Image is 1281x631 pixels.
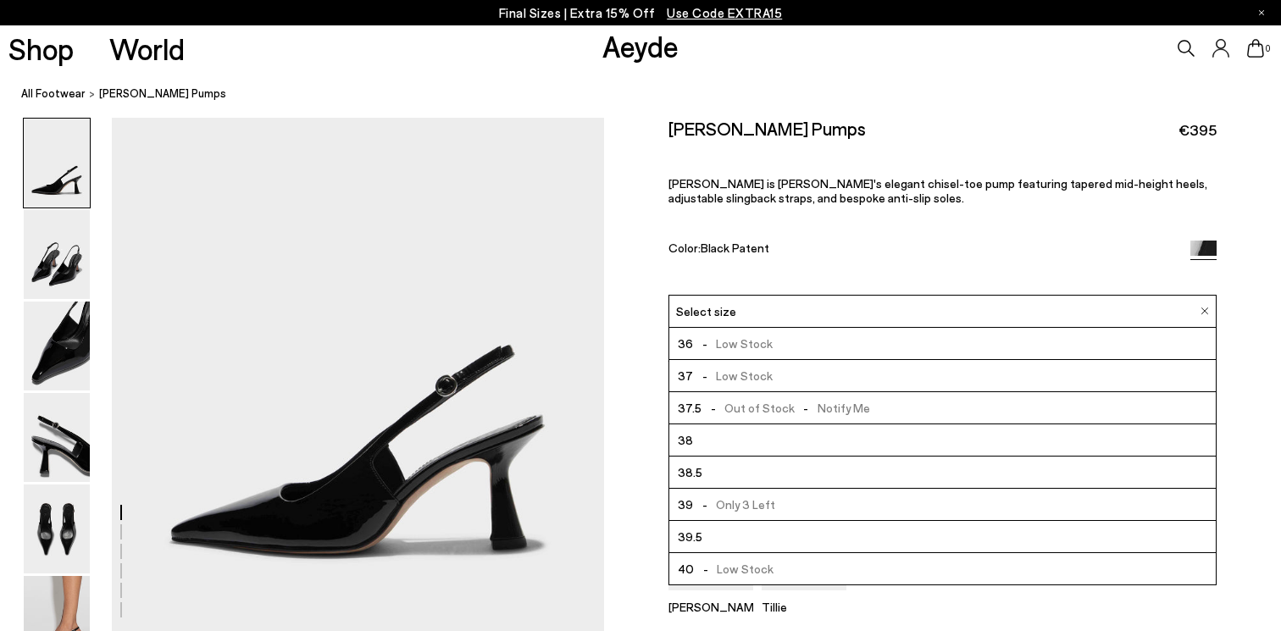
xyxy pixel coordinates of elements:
span: Navigate to /collections/ss25-final-sizes [667,5,782,20]
span: 0 [1264,44,1273,53]
p: [PERSON_NAME] is [PERSON_NAME]'s elegant chisel-toe pump featuring tapered mid-height heels, adju... [668,176,1217,205]
span: 38 [678,429,693,451]
span: - [693,368,716,383]
nav: breadcrumb [21,71,1281,118]
img: Fernanda Slingback Pumps - Image 3 [24,302,90,390]
img: Fernanda Slingback Pumps - Image 1 [24,119,90,208]
span: Low Stock [693,365,773,386]
span: 38.5 [678,462,702,483]
span: Only 3 Left [693,494,775,515]
span: 39 [678,494,693,515]
a: 0 [1247,39,1264,58]
span: Low Stock [693,333,773,354]
a: Aeyde [602,28,679,64]
img: Fernanda Slingback Pumps - Image 2 [24,210,90,299]
p: Tillie [762,600,846,614]
span: - [795,401,818,415]
span: - [694,562,717,576]
span: - [701,401,724,415]
span: Low Stock [694,558,774,579]
img: Fernanda Slingback Pumps - Image 4 [24,393,90,482]
span: 40 [678,558,694,579]
span: €395 [1178,119,1217,141]
span: [PERSON_NAME] Pumps [99,85,226,102]
span: Black Patent [701,241,769,255]
img: Fernanda Slingback Pumps - Image 5 [24,484,90,573]
span: Out of Stock Notify Me [701,397,870,418]
h2: [PERSON_NAME] Pumps [668,118,866,139]
span: Select size [676,302,736,320]
span: 36 [678,333,693,354]
a: All Footwear [21,85,86,102]
p: [PERSON_NAME] [668,600,753,614]
span: 37.5 [678,397,701,418]
div: Color: [668,241,1173,260]
span: - [693,336,716,351]
p: Final Sizes | Extra 15% Off [499,3,783,24]
a: Shop [8,34,74,64]
span: 37 [678,365,693,386]
span: 39.5 [678,526,702,547]
a: World [109,34,185,64]
span: - [693,497,716,512]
